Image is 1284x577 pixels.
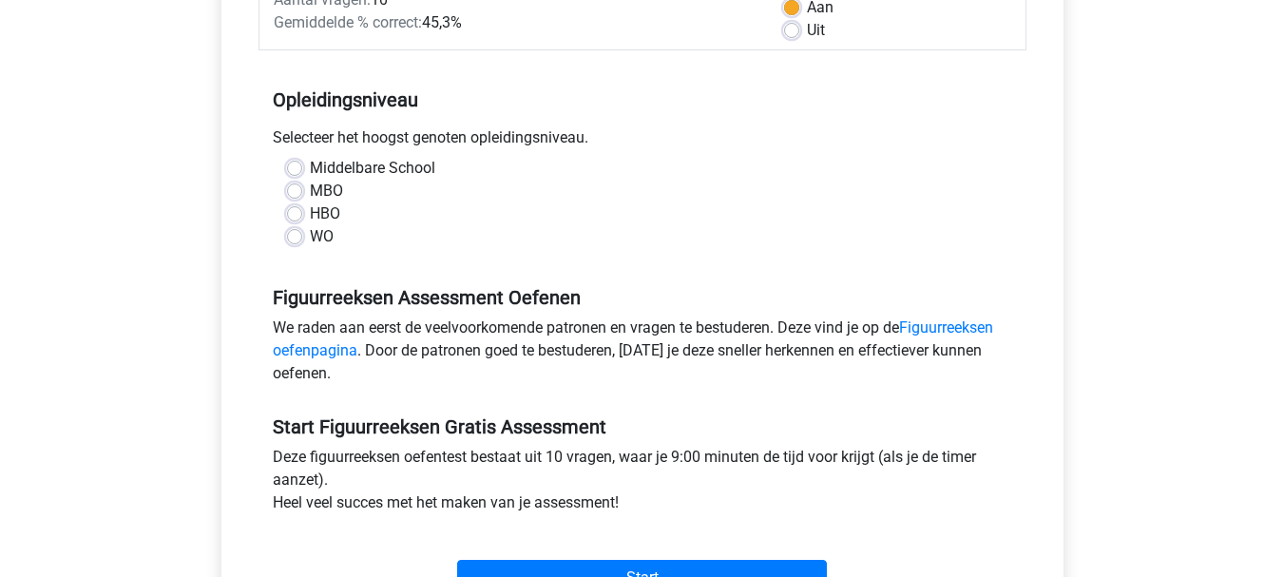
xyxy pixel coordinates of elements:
[259,446,1026,522] div: Deze figuurreeksen oefentest bestaat uit 10 vragen, waar je 9:00 minuten de tijd voor krijgt (als...
[259,126,1026,157] div: Selecteer het hoogst genoten opleidingsniveau.
[310,180,343,202] label: MBO
[310,157,435,180] label: Middelbare School
[274,13,422,31] span: Gemiddelde % correct:
[310,202,340,225] label: HBO
[273,81,1012,119] h5: Opleidingsniveau
[807,19,825,42] label: Uit
[259,317,1026,393] div: We raden aan eerst de veelvoorkomende patronen en vragen te bestuderen. Deze vind je op de . Door...
[273,286,1012,309] h5: Figuurreeksen Assessment Oefenen
[273,415,1012,438] h5: Start Figuurreeksen Gratis Assessment
[259,11,770,34] div: 45,3%
[310,225,334,248] label: WO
